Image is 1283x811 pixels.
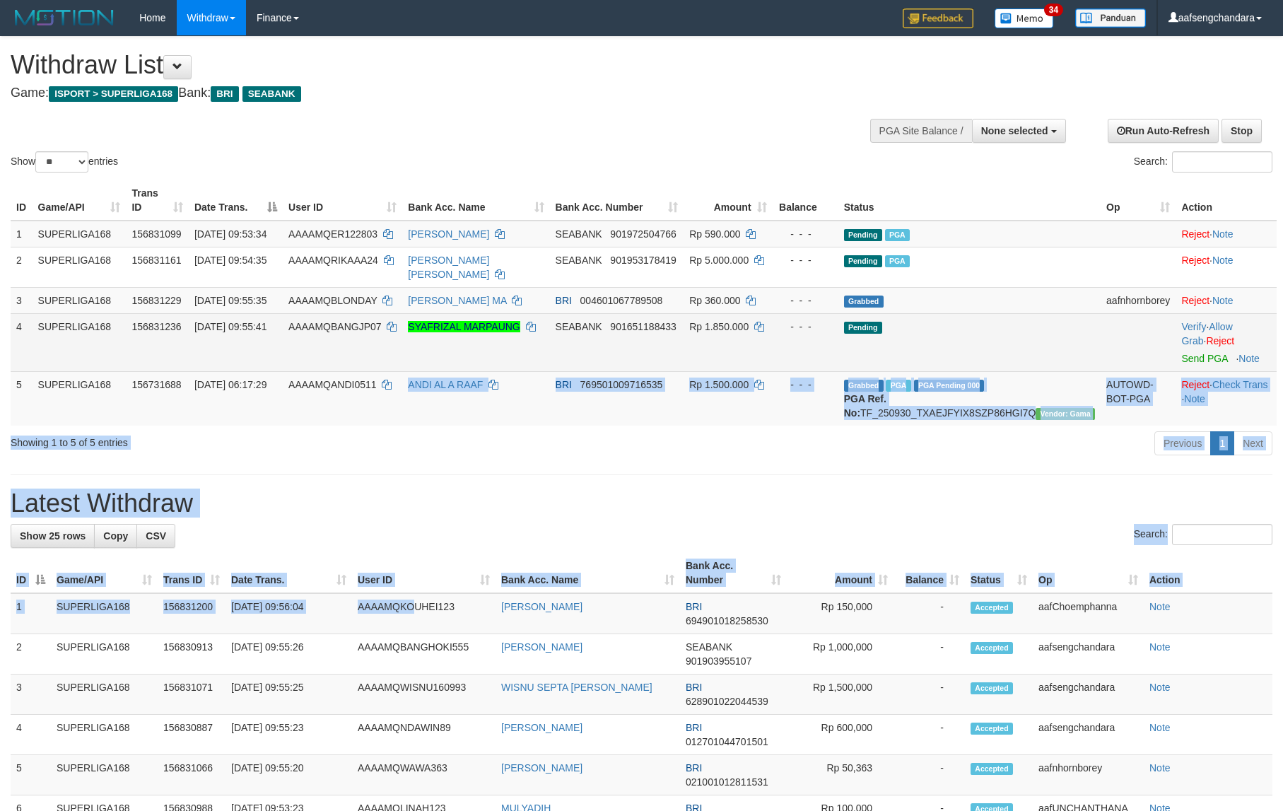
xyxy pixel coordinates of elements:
td: 2 [11,247,33,287]
th: Bank Acc. Number: activate to sort column ascending [550,180,684,221]
a: Check Trans [1212,379,1268,390]
td: 2 [11,634,51,675]
span: AAAAMQBLONDAY [288,295,377,306]
a: [PERSON_NAME] MA [408,295,506,306]
th: Trans ID: activate to sort column ascending [126,180,189,221]
span: SEABANK [556,228,602,240]
td: AAAAMQKOUHEI123 [352,593,496,634]
th: Op: activate to sort column ascending [1101,180,1176,221]
span: SEABANK [556,255,602,266]
span: AAAAMQRIKAAA24 [288,255,378,266]
th: ID [11,180,33,221]
a: [PERSON_NAME] [501,601,582,612]
td: 156831071 [158,675,225,715]
span: Copy 901953178419 to clipboard [610,255,676,266]
th: Trans ID: activate to sort column ascending [158,553,225,593]
span: 34 [1044,4,1063,16]
td: · [1176,287,1277,313]
td: aafChoemphanna [1033,593,1144,634]
td: Rp 50,363 [787,755,894,795]
span: Accepted [971,682,1013,694]
th: Amount: activate to sort column ascending [684,180,772,221]
a: Previous [1154,431,1211,455]
td: SUPERLIGA168 [33,371,127,426]
input: Search: [1172,524,1272,545]
td: 156831066 [158,755,225,795]
td: 1 [11,221,33,247]
td: · [1176,247,1277,287]
span: AAAAMQER122803 [288,228,377,240]
th: Date Trans.: activate to sort column descending [189,180,283,221]
a: [PERSON_NAME] [501,641,582,653]
a: Reject [1206,335,1234,346]
span: [DATE] 09:55:35 [194,295,266,306]
div: PGA Site Balance / [870,119,972,143]
td: - [894,755,965,795]
a: Reject [1181,228,1209,240]
td: Rp 600,000 [787,715,894,755]
span: BRI [556,295,572,306]
span: SEABANK [556,321,602,332]
div: - - - [778,293,833,308]
td: 3 [11,675,51,715]
span: BRI [686,762,702,774]
span: Accepted [971,763,1013,775]
td: aafsengchandara [1033,634,1144,675]
td: [DATE] 09:55:25 [225,675,352,715]
td: SUPERLIGA168 [33,247,127,287]
td: - [894,675,965,715]
img: Button%20Memo.svg [995,8,1054,28]
th: Balance [773,180,838,221]
span: Copy 694901018258530 to clipboard [686,615,768,626]
th: Date Trans.: activate to sort column ascending [225,553,352,593]
td: 5 [11,371,33,426]
label: Search: [1134,524,1272,545]
a: Allow Grab [1181,321,1232,346]
span: CSV [146,530,166,542]
a: Note [1149,722,1171,733]
span: [DATE] 09:54:35 [194,255,266,266]
a: Note [1149,762,1171,774]
span: Pending [844,322,882,334]
th: Action [1176,180,1277,221]
span: Copy 901651188433 to clipboard [610,321,676,332]
td: aafnhornborey [1101,287,1176,313]
span: [DATE] 06:17:29 [194,379,266,390]
th: Bank Acc. Number: activate to sort column ascending [680,553,787,593]
td: aafsengchandara [1033,715,1144,755]
th: Game/API: activate to sort column ascending [51,553,158,593]
label: Search: [1134,151,1272,173]
td: SUPERLIGA168 [51,715,158,755]
span: BRI [686,601,702,612]
td: 1 [11,593,51,634]
span: Rp 590.000 [689,228,740,240]
span: [DATE] 09:55:41 [194,321,266,332]
td: 156831200 [158,593,225,634]
td: SUPERLIGA168 [51,675,158,715]
td: - [894,715,965,755]
span: PGA Pending [914,380,985,392]
span: 156831099 [131,228,181,240]
th: ID: activate to sort column descending [11,553,51,593]
td: AAAAMQBANGHOKI555 [352,634,496,675]
a: CSV [136,524,175,548]
td: AAAAMQWAWA363 [352,755,496,795]
span: Marked by aafromsomean [886,380,910,392]
td: · · [1176,313,1277,371]
td: [DATE] 09:55:26 [225,634,352,675]
span: Rp 1.850.000 [689,321,749,332]
span: ISPORT > SUPERLIGA168 [49,86,178,102]
img: Feedback.jpg [903,8,973,28]
span: 156831236 [131,321,181,332]
td: SUPERLIGA168 [33,313,127,371]
td: SUPERLIGA168 [51,593,158,634]
button: None selected [972,119,1066,143]
a: Note [1238,353,1260,364]
div: Showing 1 to 5 of 5 entries [11,430,524,450]
a: 1 [1210,431,1234,455]
a: [PERSON_NAME] [501,722,582,733]
span: Show 25 rows [20,530,86,542]
td: SUPERLIGA168 [33,287,127,313]
td: SUPERLIGA168 [51,634,158,675]
td: 4 [11,715,51,755]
